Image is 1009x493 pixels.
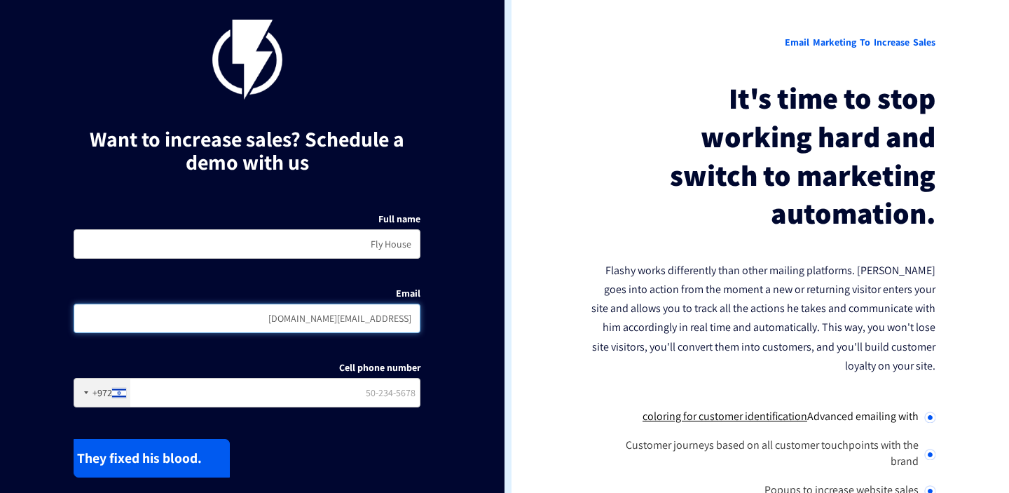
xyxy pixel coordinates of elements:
font: They fixed his blood. [77,450,202,468]
font: Want to increase sales? Schedule a demo with us [90,125,404,176]
font: Advanced emailing with [807,409,919,424]
font: Full name [378,212,420,225]
font: coloring for customer identification [643,409,807,424]
font: +972 [92,386,112,399]
img: flashy-black.png [212,20,282,100]
div: Israel: +972 [74,379,130,407]
font: Flashy works differently than other mailing platforms. [PERSON_NAME] goes into action from the mo... [591,263,935,373]
input: 50-234-5678 [74,378,420,407]
font: It's time to stop working hard and switch to marketing automation. [670,79,935,232]
font: Customer journeys based on all customer touchpoints with the brand [626,438,919,468]
font: Cell phone number [339,361,420,374]
font: Email [396,287,420,299]
font: Email marketing to increase sales [785,36,935,48]
button: They fixed his blood. [74,439,230,478]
